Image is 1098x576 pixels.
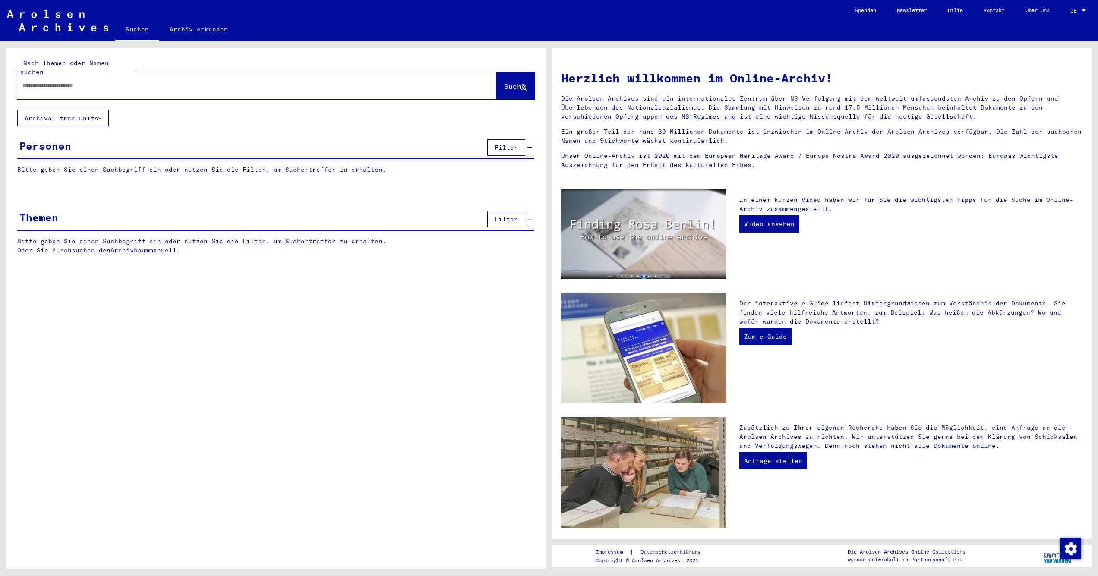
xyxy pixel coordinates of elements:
[561,293,726,403] img: eguide.jpg
[17,110,109,126] button: Archival tree units
[20,59,109,76] mat-label: Nach Themen oder Namen suchen
[561,94,1083,121] p: Die Arolsen Archives sind ein internationales Zentrum über NS-Verfolgung mit dem weltweit umfasse...
[739,328,792,345] a: Zum e-Guide
[1060,538,1081,559] div: Zustimmung ändern
[739,299,1083,326] p: Der interaktive e-Guide liefert Hintergrundwissen zum Verständnis der Dokumente. Sie finden viele...
[634,548,711,557] a: Datenschutzerklärung
[739,195,1083,214] p: In einem kurzen Video haben wir für Sie die wichtigsten Tipps für die Suche im Online-Archiv zusa...
[561,417,726,528] img: inquiries.jpg
[739,423,1083,450] p: Zusätzlich zu Ihrer eigenen Recherche haben Sie die Möglichkeit, eine Anfrage an die Arolsen Arch...
[561,189,726,279] img: video.jpg
[596,557,711,564] p: Copyright © Arolsen Archives, 2021
[17,237,535,255] p: Bitte geben Sie einen Suchbegriff ein oder nutzen Sie die Filter, um Suchertreffer zu erhalten. O...
[1070,8,1080,14] span: DE
[495,215,518,223] span: Filter
[739,452,807,469] a: Anfrage stellen
[19,210,58,225] div: Themen
[596,548,630,557] a: Impressum
[497,72,535,99] button: Suche
[495,144,518,151] span: Filter
[19,138,71,154] div: Personen
[159,19,238,40] a: Archiv erkunden
[561,151,1083,170] p: Unser Online-Archiv ist 2020 mit dem European Heritage Award / Europa Nostra Award 2020 ausgezeic...
[110,246,149,254] a: Archivbaum
[1042,545,1074,567] img: yv_logo.png
[7,10,108,31] img: Arolsen_neg.svg
[739,215,799,233] a: Video ansehen
[561,127,1083,145] p: Ein großer Teil der rund 30 Millionen Dokumente ist inzwischen im Online-Archiv der Arolsen Archi...
[848,556,965,563] p: wurden entwickelt in Partnerschaft mit
[504,82,526,91] span: Suche
[487,139,525,156] button: Filter
[1060,538,1081,559] img: Zustimmung ändern
[848,548,965,556] p: Die Arolsen Archives Online-Collections
[561,69,1083,87] h1: Herzlich willkommen im Online-Archiv!
[487,211,525,227] button: Filter
[115,19,159,41] a: Suchen
[596,548,711,557] div: |
[17,165,534,174] p: Bitte geben Sie einen Suchbegriff ein oder nutzen Sie die Filter, um Suchertreffer zu erhalten.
